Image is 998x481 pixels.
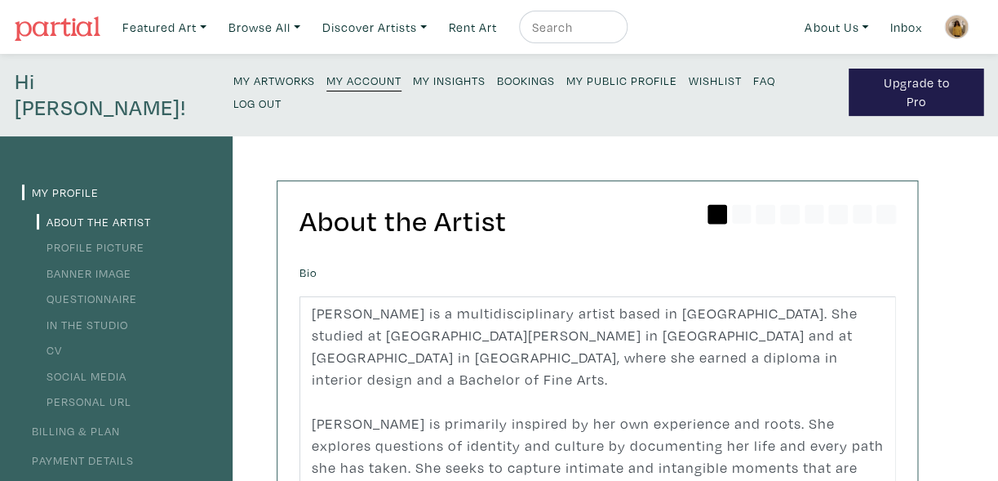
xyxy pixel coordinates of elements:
small: Bookings [497,73,555,88]
a: Personal URL [37,394,131,409]
a: Browse All [221,11,308,44]
a: Log Out [233,91,282,114]
a: Billing & Plan [22,423,120,439]
a: Payment Details [22,452,134,468]
small: My Artworks [233,73,315,88]
small: My Insights [413,73,486,88]
small: My Public Profile [566,73,677,88]
a: In the Studio [37,317,128,332]
a: My Insights [413,69,486,91]
small: Log Out [233,96,282,111]
img: phpThumb.php [944,15,969,39]
input: Search [530,17,612,38]
small: My Account [326,73,401,88]
a: Social Media [37,368,126,384]
small: FAQ [753,73,775,88]
a: My Artworks [233,69,315,91]
a: Discover Artists [315,11,434,44]
a: My Public Profile [566,69,677,91]
h4: Hi [PERSON_NAME]! [15,69,211,122]
a: My Profile [22,185,99,200]
a: About the Artist [37,214,151,229]
h2: About the Artist [299,203,895,238]
a: Wishlist [689,69,742,91]
a: About Us [797,11,876,44]
label: Bio [299,264,317,282]
a: Upgrade to Pro [849,69,983,116]
a: Featured Art [115,11,214,44]
a: Bookings [497,69,555,91]
small: Wishlist [689,73,742,88]
a: CV [37,342,62,358]
a: My Account [326,69,401,91]
a: Profile Picture [37,239,144,255]
a: Rent Art [441,11,504,44]
a: Banner Image [37,265,131,281]
a: Questionnaire [37,291,137,306]
a: Inbox [883,11,929,44]
a: FAQ [753,69,775,91]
